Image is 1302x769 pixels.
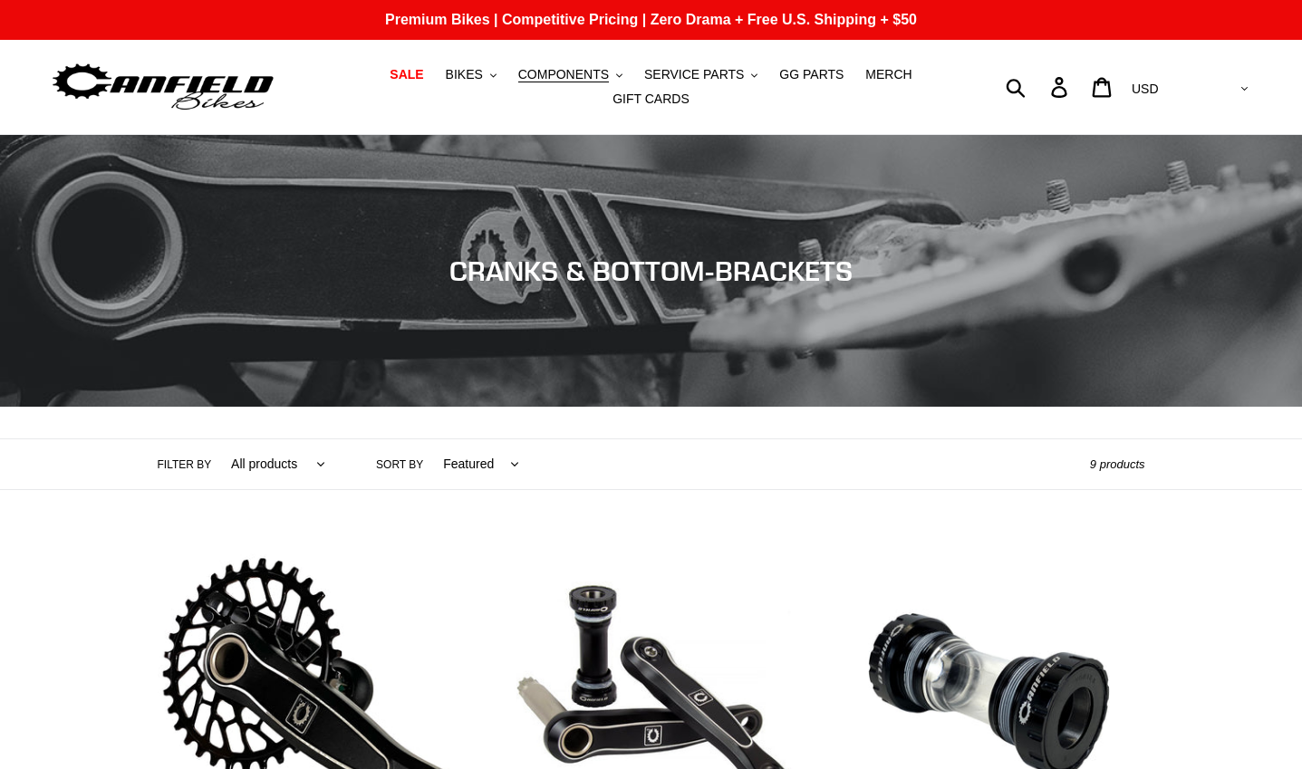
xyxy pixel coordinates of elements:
[509,62,632,87] button: COMPONENTS
[635,62,767,87] button: SERVICE PARTS
[856,62,921,87] a: MERCH
[865,67,911,82] span: MERCH
[644,67,744,82] span: SERVICE PARTS
[158,457,212,473] label: Filter by
[50,59,276,116] img: Canfield Bikes
[381,62,432,87] a: SALE
[437,62,506,87] button: BIKES
[446,67,483,82] span: BIKES
[518,67,609,82] span: COMPONENTS
[449,255,853,287] span: CRANKS & BOTTOM-BRACKETS
[1090,457,1145,471] span: 9 products
[603,87,699,111] a: GIFT CARDS
[770,62,853,87] a: GG PARTS
[1016,67,1062,107] input: Search
[612,91,690,107] span: GIFT CARDS
[779,67,844,82] span: GG PARTS
[390,67,423,82] span: SALE
[376,457,423,473] label: Sort by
